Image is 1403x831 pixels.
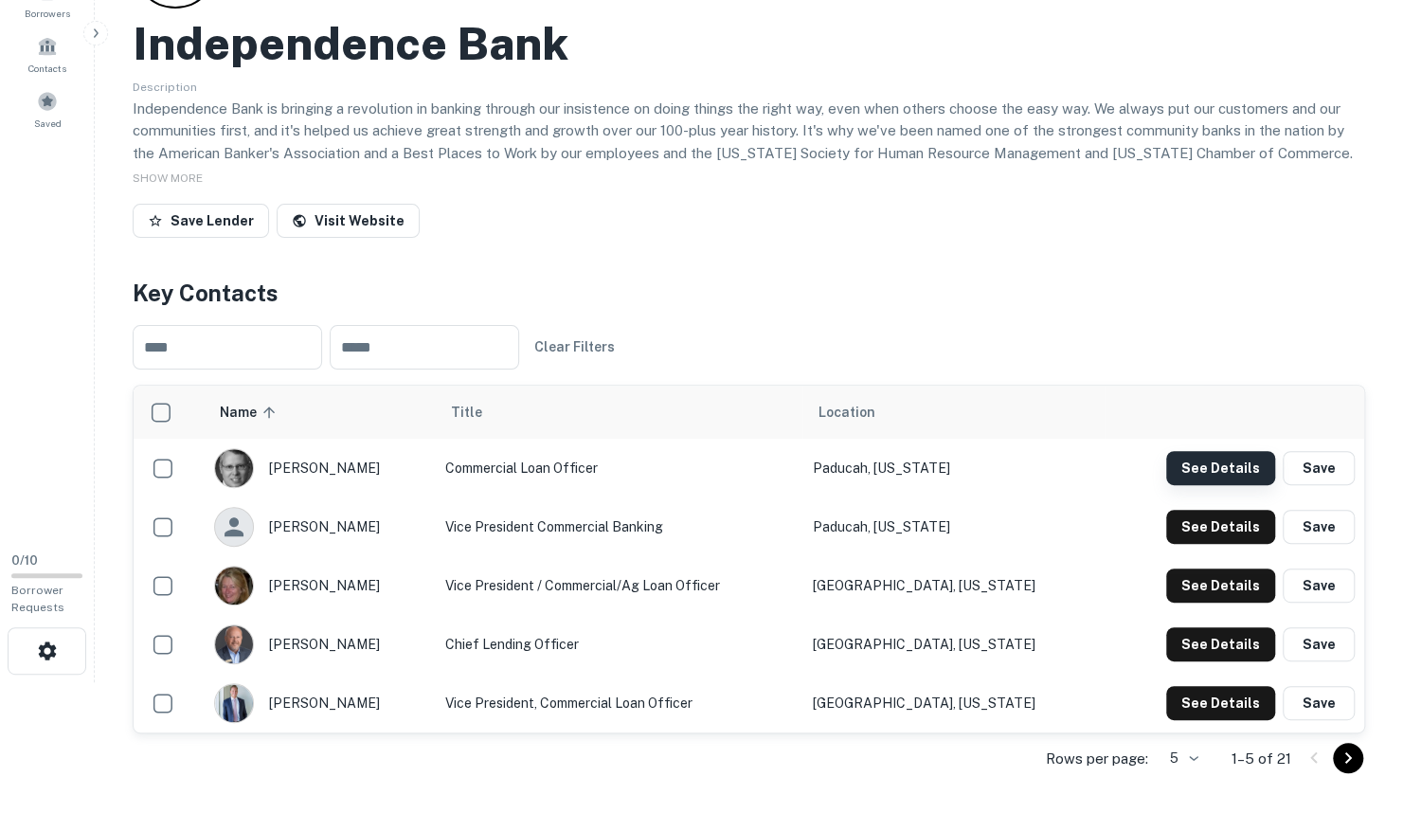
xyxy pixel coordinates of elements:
[436,674,803,732] td: Vice President, Commercial Loan Officer
[11,553,38,568] span: 0 / 10
[802,674,1105,732] td: [GEOGRAPHIC_DATA], [US_STATE]
[436,439,803,497] td: Commercial Loan Officer
[215,449,253,487] img: 1517759761900
[1232,748,1291,770] p: 1–5 of 21
[436,497,803,556] td: Vice President Commercial Banking
[1283,686,1355,720] button: Save
[214,624,426,664] div: [PERSON_NAME]
[802,615,1105,674] td: [GEOGRAPHIC_DATA], [US_STATE]
[1166,510,1275,544] button: See Details
[1283,627,1355,661] button: Save
[1166,451,1275,485] button: See Details
[220,401,281,424] span: Name
[802,439,1105,497] td: Paducah, [US_STATE]
[11,584,64,614] span: Borrower Requests
[1283,510,1355,544] button: Save
[802,497,1105,556] td: Paducah, [US_STATE]
[277,204,420,238] a: Visit Website
[436,386,803,439] th: Title
[1166,627,1275,661] button: See Details
[1283,451,1355,485] button: Save
[214,448,426,488] div: [PERSON_NAME]
[25,6,70,21] span: Borrowers
[6,28,89,80] a: Contacts
[215,567,253,605] img: 1517235425298
[134,386,1364,732] div: scrollable content
[205,386,436,439] th: Name
[34,116,62,131] span: Saved
[133,172,203,185] span: SHOW MORE
[133,276,1365,310] h4: Key Contacts
[527,330,622,364] button: Clear Filters
[802,386,1105,439] th: Location
[215,684,253,722] img: 1517482755380
[818,401,874,424] span: Location
[1046,748,1148,770] p: Rows per page:
[133,81,197,94] span: Description
[133,16,568,71] h2: Independence Bank
[436,615,803,674] td: Chief Lending Officer
[215,625,253,663] img: 1700923501758
[1166,686,1275,720] button: See Details
[214,507,426,547] div: [PERSON_NAME]
[214,683,426,723] div: [PERSON_NAME]
[451,401,507,424] span: Title
[133,98,1365,187] p: Independence Bank is bringing a revolution in banking through our insistence on doing things the ...
[28,61,66,76] span: Contacts
[1166,569,1275,603] button: See Details
[133,204,269,238] button: Save Lender
[1283,569,1355,603] button: Save
[1308,679,1403,770] iframe: Chat Widget
[802,556,1105,615] td: [GEOGRAPHIC_DATA], [US_STATE]
[214,566,426,605] div: [PERSON_NAME]
[436,556,803,615] td: Vice President / commercial/Ag Loan Officer
[1156,745,1201,772] div: 5
[6,83,89,135] a: Saved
